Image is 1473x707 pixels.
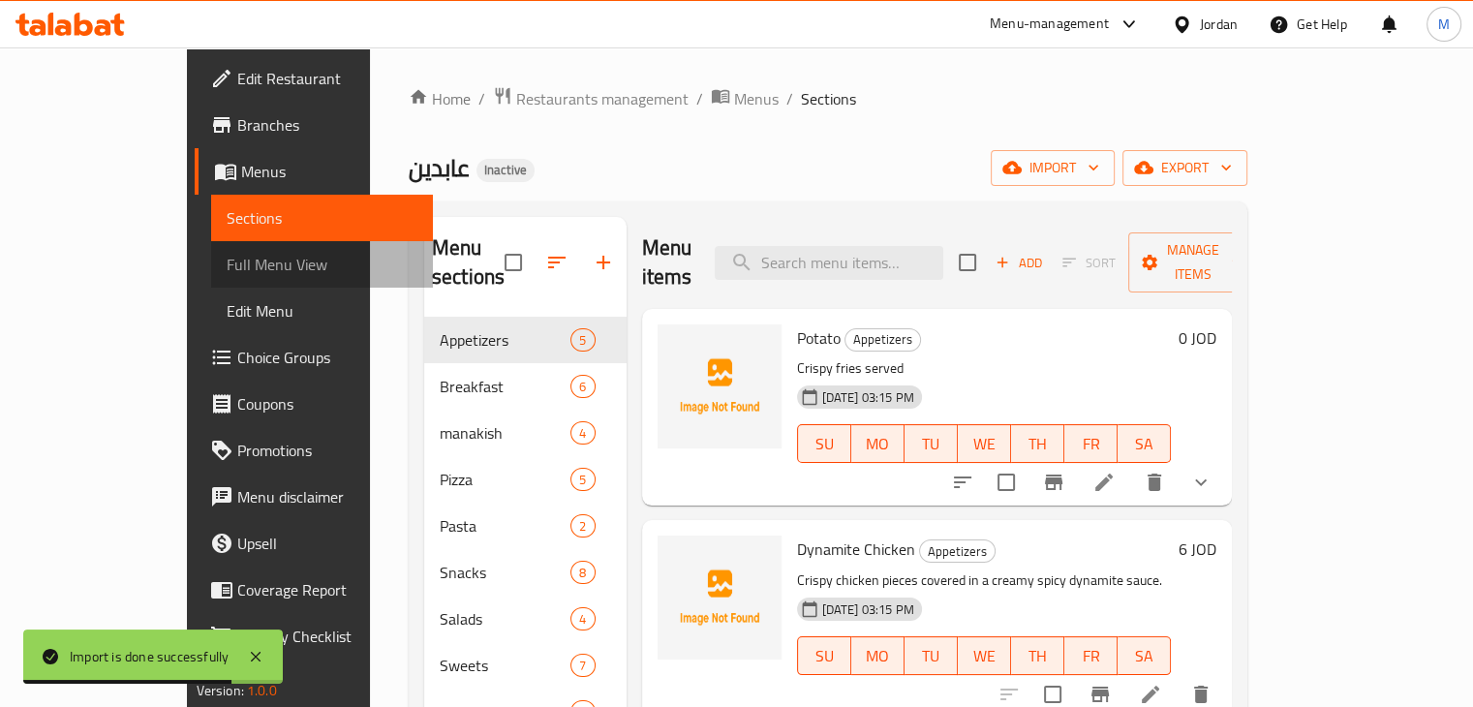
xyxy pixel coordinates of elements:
[476,159,535,182] div: Inactive
[1144,238,1243,287] span: Manage items
[919,539,996,563] div: Appetizers
[571,471,594,489] span: 5
[195,334,433,381] a: Choice Groups
[859,430,897,458] span: MO
[424,317,627,363] div: Appetizers5
[797,424,851,463] button: SU
[797,636,851,675] button: SU
[1138,156,1232,180] span: export
[642,233,692,292] h2: Menu items
[571,378,594,396] span: 6
[440,561,570,584] div: Snacks
[797,535,915,564] span: Dynamite Chicken
[227,299,417,323] span: Edit Menu
[440,654,570,677] span: Sweets
[1179,536,1216,563] h6: 6 JOD
[905,636,958,675] button: TU
[993,252,1045,274] span: Add
[440,468,570,491] span: Pizza
[424,410,627,456] div: manakish4
[814,388,922,407] span: [DATE] 03:15 PM
[988,248,1050,278] span: Add item
[237,67,417,90] span: Edit Restaurant
[1125,642,1163,670] span: SA
[1030,459,1077,506] button: Branch-specific-item
[1122,150,1247,186] button: export
[1072,642,1110,670] span: FR
[991,150,1115,186] button: import
[851,424,905,463] button: MO
[570,328,595,352] div: items
[1064,636,1118,675] button: FR
[1118,636,1171,675] button: SA
[237,532,417,555] span: Upsell
[424,642,627,689] div: Sweets7
[195,102,433,148] a: Branches
[806,430,844,458] span: SU
[237,578,417,601] span: Coverage Report
[211,195,433,241] a: Sections
[493,242,534,283] span: Select all sections
[801,87,856,110] span: Sections
[986,462,1027,503] span: Select to update
[966,642,1003,670] span: WE
[432,233,505,292] h2: Menu sections
[734,87,779,110] span: Menus
[797,356,1172,381] p: Crispy fries served
[409,87,471,110] a: Home
[786,87,793,110] li: /
[658,324,782,448] img: Potato
[478,87,485,110] li: /
[409,86,1247,111] nav: breadcrumb
[570,607,595,630] div: items
[197,678,244,703] span: Version:
[797,569,1172,593] p: Crispy chicken pieces covered in a creamy spicy dynamite sauce.
[424,596,627,642] div: Salads4
[1125,430,1163,458] span: SA
[1019,430,1057,458] span: TH
[990,13,1109,36] div: Menu-management
[211,241,433,288] a: Full Menu View
[237,625,417,648] span: Grocery Checklist
[570,561,595,584] div: items
[1072,430,1110,458] span: FR
[1438,14,1450,35] span: M
[195,474,433,520] a: Menu disclaimer
[409,146,469,190] span: عابدين
[516,87,689,110] span: Restaurants management
[1118,424,1171,463] button: SA
[440,375,570,398] div: Breakfast
[571,657,594,675] span: 7
[534,239,580,286] span: Sort sections
[440,421,570,445] span: manakish
[195,381,433,427] a: Coupons
[1019,642,1057,670] span: TH
[859,642,897,670] span: MO
[195,613,433,660] a: Grocery Checklist
[571,331,594,350] span: 5
[1011,636,1064,675] button: TH
[570,421,595,445] div: items
[237,346,417,369] span: Choice Groups
[715,246,943,280] input: search
[476,162,535,178] span: Inactive
[966,430,1003,458] span: WE
[195,55,433,102] a: Edit Restaurant
[844,328,921,352] div: Appetizers
[195,520,433,567] a: Upsell
[211,288,433,334] a: Edit Menu
[1200,14,1238,35] div: Jordan
[440,514,570,538] span: Pasta
[711,86,779,111] a: Menus
[1092,471,1116,494] a: Edit menu item
[797,323,841,353] span: Potato
[1006,156,1099,180] span: import
[195,427,433,474] a: Promotions
[851,636,905,675] button: MO
[241,160,417,183] span: Menus
[227,253,417,276] span: Full Menu View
